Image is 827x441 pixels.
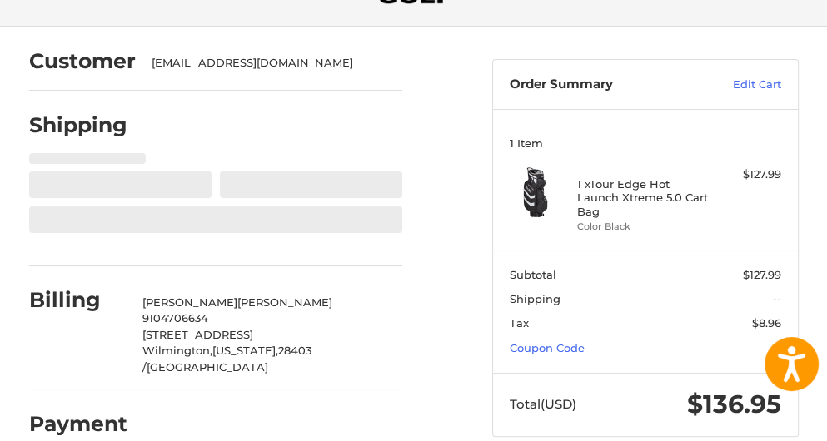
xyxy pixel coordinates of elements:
span: $127.99 [743,268,781,281]
div: [EMAIL_ADDRESS][DOMAIN_NAME] [152,55,386,72]
span: Shipping [510,292,560,305]
h2: Shipping [29,112,127,138]
h4: 1 x Tour Edge Hot Launch Xtreme 5.0 Cart Bag [577,177,709,218]
h3: 1 Item [510,136,782,150]
a: Edit Cart [695,77,781,93]
span: [STREET_ADDRESS] [142,328,253,341]
span: [US_STATE], [212,344,278,357]
h3: Order Summary [510,77,695,93]
h2: Customer [29,48,136,74]
span: Tax [510,316,529,330]
span: [GEOGRAPHIC_DATA] [147,360,268,374]
div: $127.99 [713,166,781,183]
a: Coupon Code [510,341,585,354]
span: Wilmington, [142,344,212,357]
span: -- [773,292,781,305]
li: Color Black [577,220,709,234]
span: [PERSON_NAME] [142,295,237,309]
span: Subtotal [510,268,556,281]
span: [PERSON_NAME] [237,295,332,309]
h2: Billing [29,287,127,313]
h2: Payment [29,411,127,437]
span: 28403 / [142,344,311,374]
span: 9104706634 [142,311,208,325]
span: $8.96 [752,316,781,330]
